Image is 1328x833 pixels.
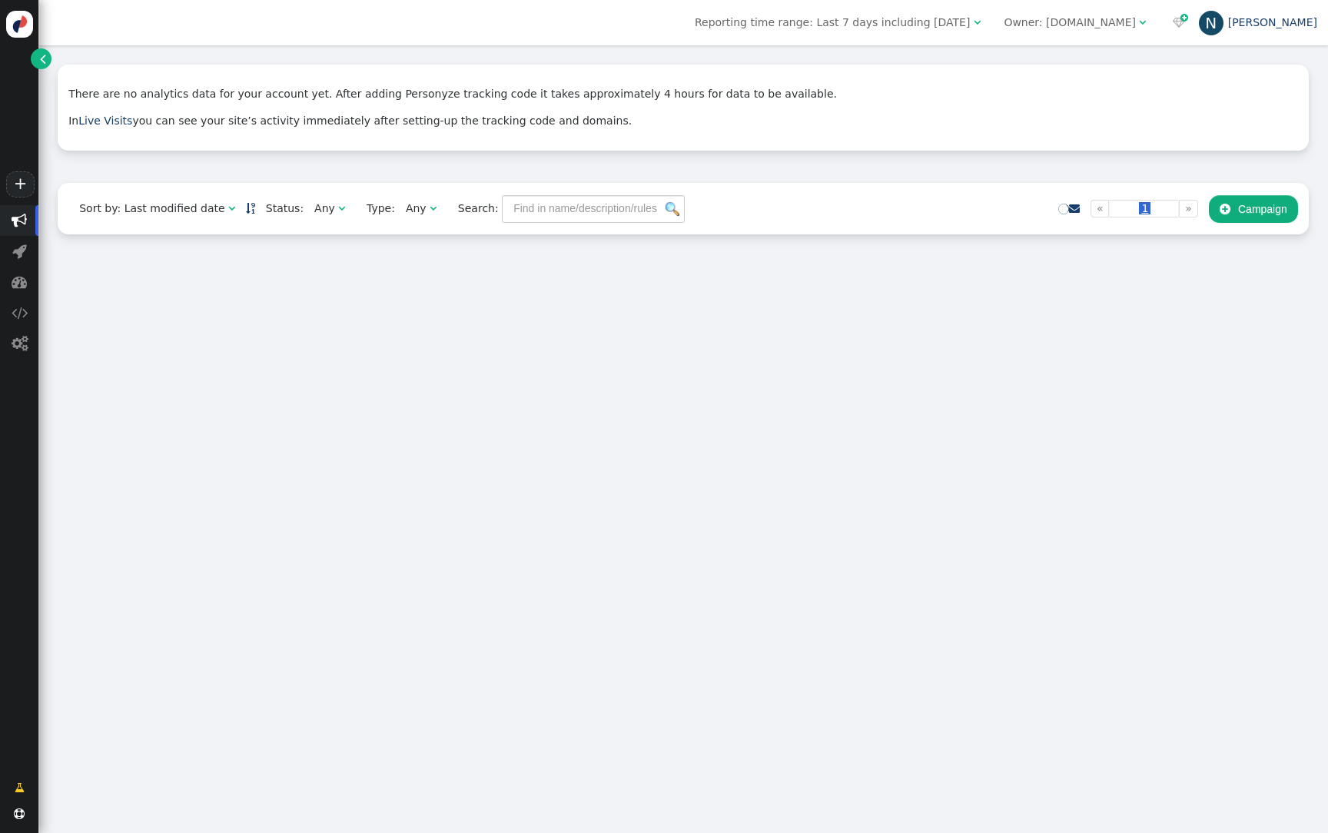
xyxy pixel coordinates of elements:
span:  [974,17,981,28]
span: Sorted in descending order [246,203,255,214]
div: Sort by: Last modified date [79,201,224,217]
span:  [1069,203,1080,214]
span: Status: [255,201,304,217]
span:  [1139,17,1146,28]
input: Find in name/description/rules [502,195,685,223]
span:  [228,203,235,214]
a: « [1091,200,1110,217]
span:  [14,808,25,819]
img: logo-icon.svg [6,11,33,38]
span:  [40,51,46,67]
a: N[PERSON_NAME] [1199,16,1317,28]
span: 1 [1139,202,1150,214]
p: There are no analytics data for your account yet. After adding Personyze tracking code it takes a... [68,86,1298,102]
span:  [12,274,27,290]
span:  [12,244,27,259]
span:  [430,203,437,214]
button: Campaign [1209,195,1298,223]
div: Owner: [DOMAIN_NAME] [1004,15,1136,31]
div: Any [314,201,335,217]
span:  [12,336,28,351]
span:  [338,203,345,214]
span:  [12,213,27,228]
span:  [1173,17,1185,28]
span:  [1220,203,1230,215]
a:  [4,774,35,801]
span: Reporting time range: Last 7 days including [DATE] [695,16,970,28]
a: Live Visits [78,114,132,127]
a:  [246,202,255,214]
img: icon_search.png [666,202,679,216]
span: Search: [447,202,499,214]
span:  [12,305,28,320]
p: In you can see your site’s activity immediately after setting-up the tracking code and domains. [68,113,1298,129]
a: + [6,171,34,197]
div: N [1199,11,1223,35]
span:  [15,780,25,796]
a:  [1069,202,1080,214]
a:  [31,48,51,69]
a: » [1179,200,1198,217]
div: Any [406,201,427,217]
span: Type: [356,201,395,217]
